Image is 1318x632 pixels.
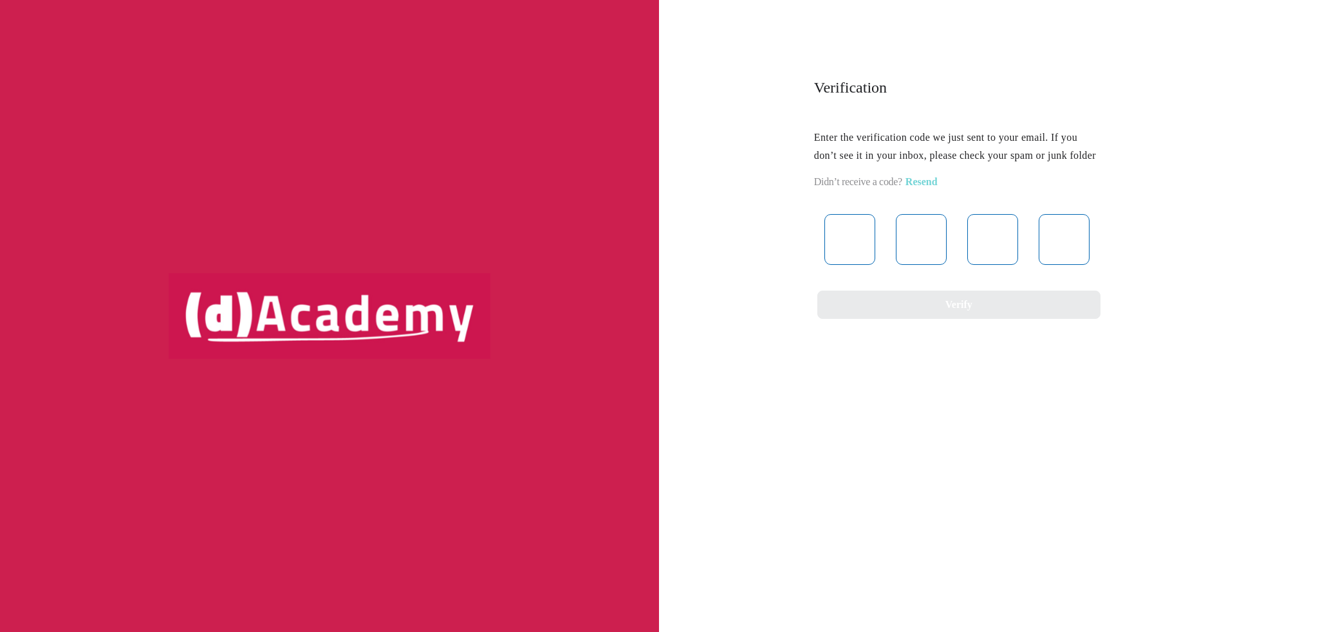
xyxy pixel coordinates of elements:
[905,175,938,188] button: Resend
[169,273,490,358] img: logo
[945,296,972,314] div: Verify
[817,291,1100,319] button: Verify
[814,77,1097,98] h3: Verification
[814,175,902,188] label: Didn’t receive a code?
[814,132,1096,161] span: Enter the verification code we just sent to your email. If you don’t see it in your inbox, please...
